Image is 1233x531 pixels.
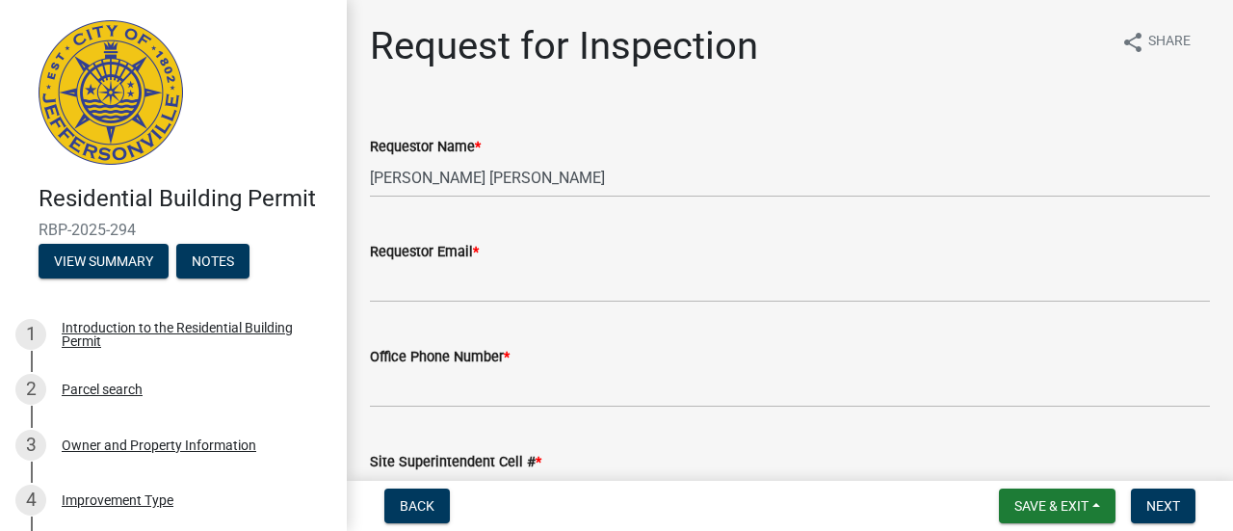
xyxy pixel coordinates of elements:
div: 1 [15,319,46,350]
div: 4 [15,485,46,516]
div: 2 [15,374,46,405]
span: RBP-2025-294 [39,221,308,239]
button: View Summary [39,244,169,279]
label: Requestor Name [370,141,481,154]
button: Notes [176,244,249,279]
button: Back [384,489,450,523]
label: Requestor Email [370,246,479,259]
div: Improvement Type [62,493,173,507]
div: Parcel search [62,383,143,396]
wm-modal-confirm: Notes [176,254,249,270]
span: Next [1146,498,1180,514]
button: Save & Exit [999,489,1115,523]
span: Share [1148,31,1191,54]
i: share [1121,31,1144,54]
button: shareShare [1106,23,1206,61]
wm-modal-confirm: Summary [39,254,169,270]
h1: Request for Inspection [370,23,758,69]
div: 3 [15,430,46,461]
label: Office Phone Number [370,351,510,364]
div: Owner and Property Information [62,438,256,452]
div: Introduction to the Residential Building Permit [62,321,316,348]
span: Save & Exit [1014,498,1089,514]
h4: Residential Building Permit [39,185,331,213]
img: City of Jeffersonville, Indiana [39,20,183,165]
button: Next [1131,489,1195,523]
span: Back [400,498,434,514]
label: Site Superintendent Cell # [370,456,541,469]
